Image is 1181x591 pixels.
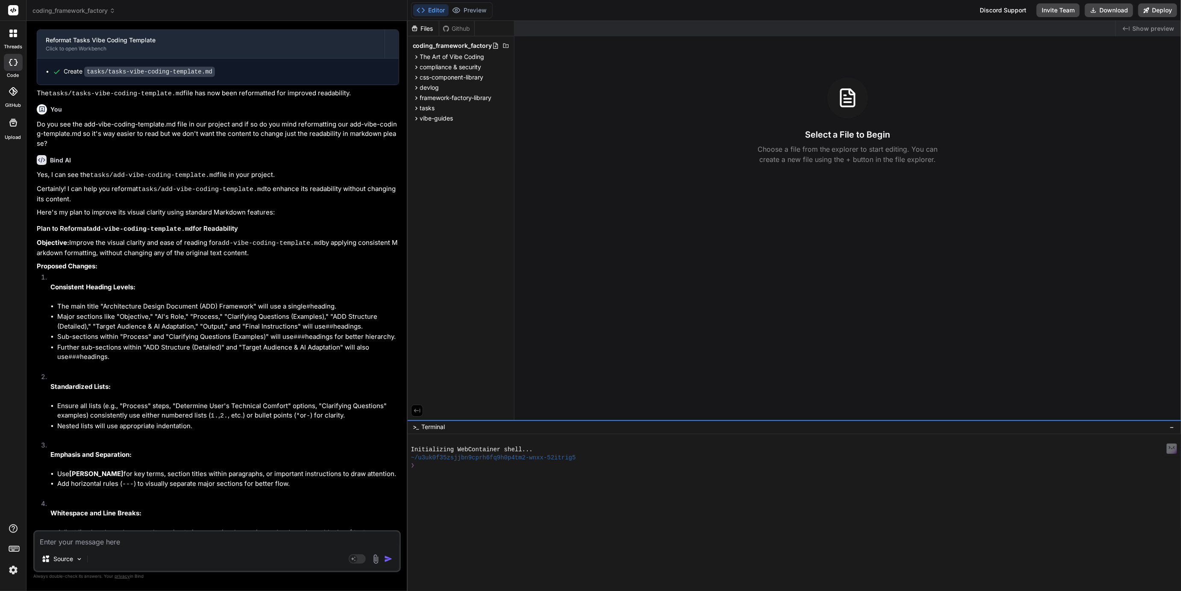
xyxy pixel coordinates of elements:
code: tasks/add-vibe-coding-template.md [138,186,265,193]
p: The file has now been reformatted for improved readability. [37,88,399,99]
code: tasks/tasks-vibe-coding-template.md [84,67,215,77]
label: Upload [5,134,21,141]
span: ~/u3uk0f35zsjjbn9cprh6fq9h0p4tm2-wnxx-52itrig5 [411,454,576,462]
img: icon [384,555,393,563]
li: Use for key terms, section titles within paragraphs, or important instructions to draw attention. [57,469,399,479]
code: 2. [220,412,228,420]
p: Yes, I can see the file in your project. [37,170,399,181]
button: Editor [413,4,449,16]
p: Certainly! I can help you reformat to enhance its readability without changing its content. [37,184,399,204]
strong: Consistent Heading Levels: [50,283,135,291]
code: ## [326,323,333,331]
button: − [1168,420,1176,434]
span: ❯ [411,462,414,470]
p: Here's my plan to improve its visual clarity using standard Markdown features: [37,208,399,218]
button: Invite Team [1037,3,1080,17]
button: Preview [449,4,491,16]
span: Terminal [422,423,445,431]
span: The Art of Vibe Coding [420,53,485,61]
p: Source [53,555,73,563]
span: vibe-guides [420,114,453,123]
p: Choose a file from the explorer to start editing. You can create a new file using the + button in... [752,144,943,165]
li: Further sub-sections within "ADD Structure (Detailed)" and "Target Audience & AI Adaptation" will... [57,343,399,363]
label: code [7,72,19,79]
span: devlog [420,83,439,92]
h6: You [50,105,62,114]
span: css-component-library [420,73,484,82]
code: add-vibe-coding-template.md [89,226,193,233]
code: ### [294,334,305,341]
p: Always double-check its answers. Your in Bind [33,572,401,580]
li: Major sections like "Objective," "AI's Role," "Process," "Clarifying Questions (Examples)," "ADD ... [57,312,399,332]
code: - [306,412,310,420]
div: Github [439,24,474,33]
span: compliance & security [420,63,482,71]
li: Adjust line breaks and paragraph spacing to improve visual scanning and reduce dense blocks of text. [57,528,399,538]
strong: Standardized Lists: [50,382,111,391]
li: Nested lists will use appropriate indentation. [57,421,399,431]
span: tasks [420,104,435,112]
code: tasks/add-vibe-coding-template.md [90,172,217,179]
span: coding_framework_factory [413,41,492,50]
h6: Bind AI [50,156,71,165]
h3: Plan to Reformat for Readability [37,224,399,235]
label: GitHub [5,102,21,109]
strong: Emphasis and Separation: [50,450,132,459]
button: Download [1085,3,1133,17]
img: Pick Models [76,556,83,563]
span: >_ [413,423,419,431]
div: Discord Support [975,3,1031,17]
code: tasks/tasks-vibe-coding-template.md [49,90,183,97]
div: Click to open Workbench [46,45,376,52]
strong: Proposed Changes: [37,262,97,270]
li: Ensure all lists (e.g., "Process" steps, "Determine User's Technical Comfort" options, "Clarifyin... [57,401,399,421]
img: attachment [371,554,381,564]
span: Initializing WebContainer shell... [411,446,533,454]
p: Do you see the add-vibe-coding-template.md file in our project and if so do you mind reformatting... [37,120,399,149]
li: Sub-sections within "Process" and "Clarifying Questions (Examples)" will use headings for better ... [57,332,399,343]
img: settings [6,563,21,577]
button: Reformat Tasks Vibe Coding TemplateClick to open Workbench [37,30,385,58]
span: − [1169,423,1174,431]
h3: Select a File to Begin [805,129,890,141]
div: Reformat Tasks Vibe Coding Template [46,36,376,44]
div: Create [64,67,215,76]
p: Improve the visual clarity and ease of reading for by applying consistent Markdown formatting, wi... [37,238,399,258]
code: ### [68,354,80,361]
code: # [306,303,310,311]
li: Add horizontal rules ( ) to visually separate major sections for better flow. [57,479,399,490]
code: 1. [211,412,218,420]
div: Files [408,24,439,33]
span: framework-factory-library [420,94,492,102]
code: --- [122,481,134,488]
span: coding_framework_factory [32,6,115,15]
button: Deploy [1138,3,1177,17]
code: add-vibe-coding-template.md [218,240,322,247]
strong: [PERSON_NAME] [69,470,123,478]
span: Show preview [1132,24,1174,33]
strong: Whitespace and Line Breaks: [50,509,141,517]
label: threads [4,43,22,50]
span: privacy [115,573,130,579]
li: The main title "Architecture Design Document (ADD) Framework" will use a single heading. [57,302,399,312]
strong: Objective: [37,238,69,247]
